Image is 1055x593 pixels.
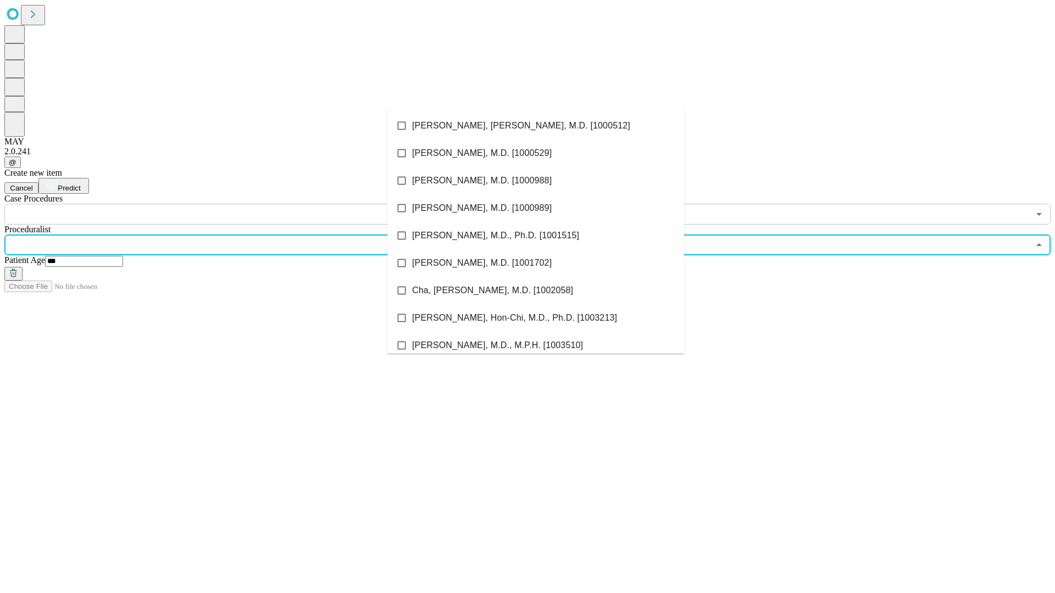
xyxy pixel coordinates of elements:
[4,156,21,168] button: @
[10,184,33,192] span: Cancel
[412,256,552,270] span: [PERSON_NAME], M.D. [1001702]
[1031,237,1047,253] button: Close
[412,339,583,352] span: [PERSON_NAME], M.D., M.P.H. [1003510]
[1031,206,1047,222] button: Open
[58,184,80,192] span: Predict
[9,158,16,166] span: @
[412,147,552,160] span: [PERSON_NAME], M.D. [1000529]
[412,119,630,132] span: [PERSON_NAME], [PERSON_NAME], M.D. [1000512]
[4,147,1051,156] div: 2.0.241
[4,225,51,234] span: Proceduralist
[412,284,573,297] span: Cha, [PERSON_NAME], M.D. [1002058]
[38,178,89,194] button: Predict
[4,255,45,265] span: Patient Age
[412,202,552,215] span: [PERSON_NAME], M.D. [1000989]
[4,137,1051,147] div: MAY
[412,229,579,242] span: [PERSON_NAME], M.D., Ph.D. [1001515]
[412,311,617,325] span: [PERSON_NAME], Hon-Chi, M.D., Ph.D. [1003213]
[4,168,62,177] span: Create new item
[4,182,38,194] button: Cancel
[4,194,63,203] span: Scheduled Procedure
[412,174,552,187] span: [PERSON_NAME], M.D. [1000988]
